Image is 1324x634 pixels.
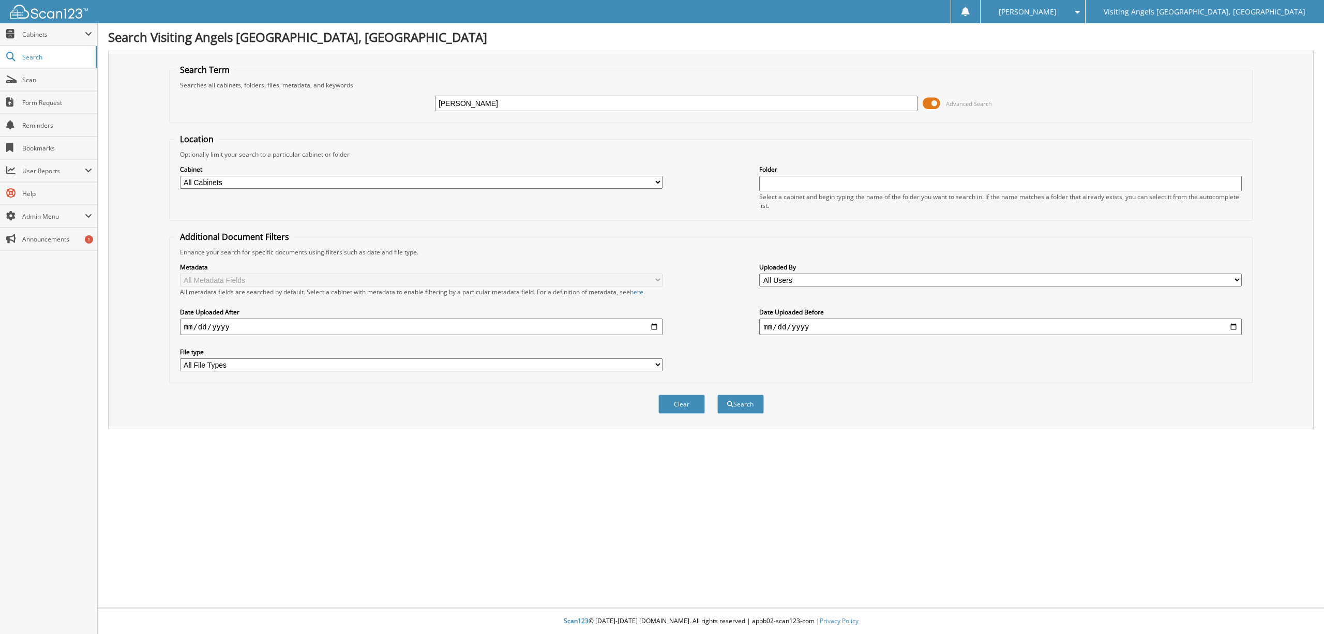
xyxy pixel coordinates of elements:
[759,263,1242,271] label: Uploaded By
[999,9,1057,15] span: [PERSON_NAME]
[180,348,663,356] label: File type
[22,189,92,198] span: Help
[180,165,663,174] label: Cabinet
[175,133,219,145] legend: Location
[759,165,1242,174] label: Folder
[175,64,235,76] legend: Search Term
[175,81,1247,89] div: Searches all cabinets, folders, files, metadata, and keywords
[717,395,764,414] button: Search
[946,100,992,108] span: Advanced Search
[630,288,643,296] a: here
[22,98,92,107] span: Form Request
[820,616,859,625] a: Privacy Policy
[759,192,1242,210] div: Select a cabinet and begin typing the name of the folder you want to search in. If the name match...
[22,144,92,153] span: Bookmarks
[759,319,1242,335] input: end
[22,167,85,175] span: User Reports
[175,248,1247,256] div: Enhance your search for specific documents using filters such as date and file type.
[759,308,1242,316] label: Date Uploaded Before
[22,212,85,221] span: Admin Menu
[180,308,663,316] label: Date Uploaded After
[180,319,663,335] input: start
[10,5,88,19] img: scan123-logo-white.svg
[180,263,663,271] label: Metadata
[98,609,1324,634] div: © [DATE]-[DATE] [DOMAIN_NAME]. All rights reserved | appb02-scan123-com |
[85,235,93,244] div: 1
[564,616,589,625] span: Scan123
[22,53,91,62] span: Search
[175,231,294,243] legend: Additional Document Filters
[658,395,705,414] button: Clear
[22,235,92,244] span: Announcements
[1104,9,1305,15] span: Visiting Angels [GEOGRAPHIC_DATA], [GEOGRAPHIC_DATA]
[180,288,663,296] div: All metadata fields are searched by default. Select a cabinet with metadata to enable filtering b...
[175,150,1247,159] div: Optionally limit your search to a particular cabinet or folder
[22,121,92,130] span: Reminders
[22,76,92,84] span: Scan
[22,30,85,39] span: Cabinets
[108,28,1314,46] h1: Search Visiting Angels [GEOGRAPHIC_DATA], [GEOGRAPHIC_DATA]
